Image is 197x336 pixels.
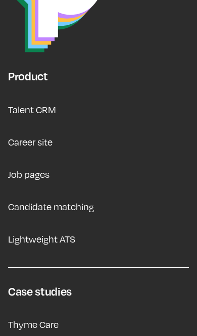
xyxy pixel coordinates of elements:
[8,227,75,251] a: Lightweight ATS
[8,130,53,154] a: Career site
[8,284,72,299] div: Case studies
[8,69,48,84] div: Product
[8,98,56,122] a: Talent CRM
[8,195,94,219] a: Candidate matching
[8,162,50,186] a: Job pages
